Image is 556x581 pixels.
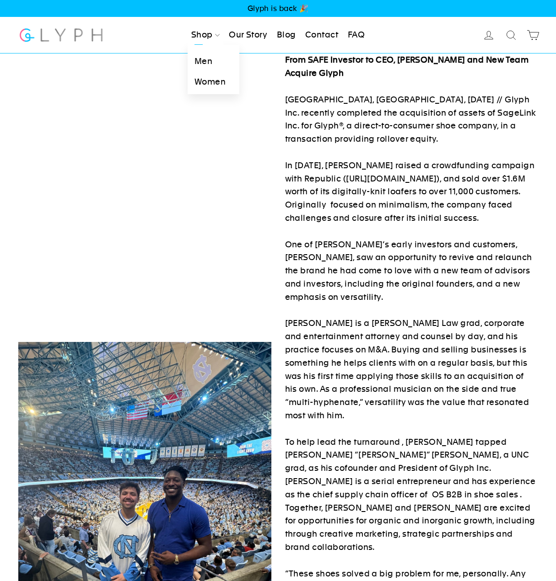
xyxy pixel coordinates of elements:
strong: From SAFE Investor to CEO, [PERSON_NAME] and New Team Acquire Glyph [285,55,529,78]
a: Women [188,72,239,92]
img: Glyph [18,23,104,47]
a: Blog [273,25,300,45]
a: FAQ [344,25,368,45]
a: Our Story [225,25,271,45]
a: Men [188,51,239,72]
a: Contact [302,25,342,45]
ul: Primary [188,25,368,45]
a: Shop [188,25,223,45]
